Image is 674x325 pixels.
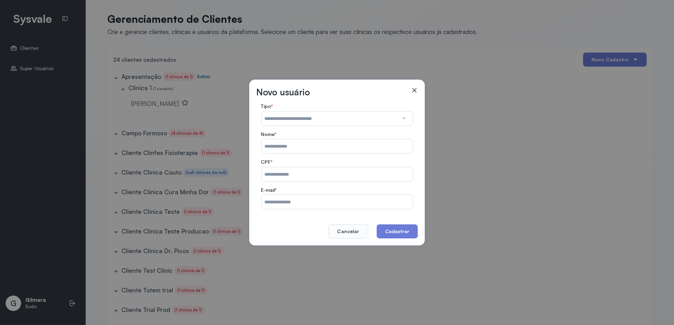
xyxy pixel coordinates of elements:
span: CPF [261,159,272,165]
button: Cancelar [328,224,368,238]
span: Tipo [261,103,273,109]
h3: Novo usuário [256,87,310,97]
span: E-mail [261,187,277,193]
span: Nome [261,131,276,137]
button: Cadastrar [377,224,418,238]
